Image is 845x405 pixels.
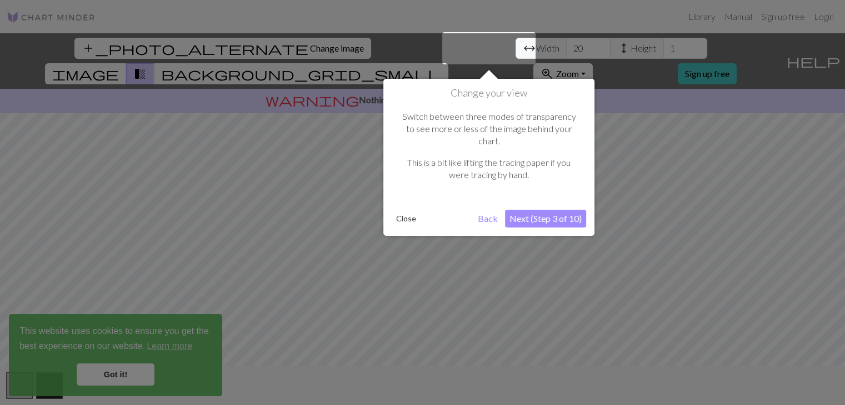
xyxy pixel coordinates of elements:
p: This is a bit like lifting the tracing paper if you were tracing by hand. [397,156,581,181]
h1: Change your view [392,87,586,99]
p: Switch between three modes of transparency to see more or less of the image behind your chart. [397,110,581,148]
button: Next (Step 3 of 10) [505,210,586,227]
button: Back [473,210,502,227]
div: Change your view [383,79,594,236]
button: Close [392,210,421,227]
